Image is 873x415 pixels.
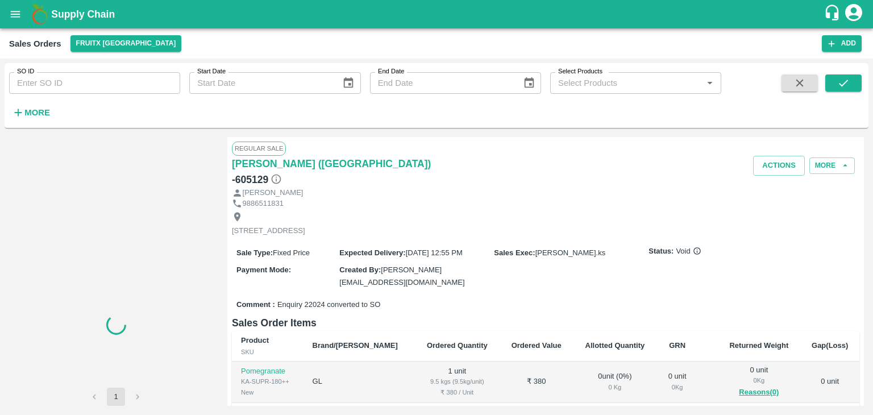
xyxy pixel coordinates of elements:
h6: - 605129 [232,172,282,188]
td: GL [304,362,415,403]
b: Brand/[PERSON_NAME] [313,341,398,350]
button: Open [702,76,717,90]
b: Returned Weight [729,341,788,350]
div: account of current user [843,2,864,26]
div: New [241,387,294,397]
label: Comment : [236,300,275,310]
button: Actions [753,156,805,176]
label: SO ID [17,67,34,76]
strong: More [24,108,50,117]
div: ₹ 380 / Unit [424,387,491,397]
button: More [809,157,855,174]
div: 0 unit [666,371,689,392]
b: GRN [669,341,685,350]
label: Start Date [197,67,226,76]
span: [PERSON_NAME].ks [535,248,606,257]
button: Choose date [518,72,540,94]
label: Sale Type : [236,248,273,257]
input: Start Date [189,72,333,94]
div: 9.5 kgs (9.5kg/unit) [424,376,491,387]
div: 0 Kg [726,375,791,385]
div: 0 unit ( 0 %) [582,371,647,392]
input: Select Products [554,76,699,90]
p: [STREET_ADDRESS] [232,226,305,236]
p: 9886511831 [243,198,284,209]
div: KA-SUPR-180++ [241,376,294,387]
button: Reasons(0) [726,386,791,399]
div: SKU [241,347,294,357]
div: Sales Orders [9,36,61,51]
span: Regular Sale [232,142,286,155]
button: Select DC [70,35,182,52]
p: Pomegranate [241,366,294,377]
label: Created By : [339,265,381,274]
button: open drawer [2,1,28,27]
td: ₹ 380 [500,362,573,403]
span: Fixed Price [273,248,310,257]
a: [PERSON_NAME] ([GEOGRAPHIC_DATA]) [232,156,431,172]
span: Void [676,246,701,257]
div: 0 unit [726,365,791,399]
label: Expected Delivery : [339,248,405,257]
div: 0 Kg [666,382,689,392]
label: Status: [648,246,674,257]
nav: pagination navigation [84,388,148,406]
img: logo [28,3,51,26]
h6: Sales Order Items [232,315,859,331]
b: Ordered Value [512,341,562,350]
td: 1 unit [415,362,500,403]
span: Enquiry 22024 converted to SO [277,300,380,310]
label: Select Products [558,67,602,76]
td: 0 unit [800,362,859,403]
button: More [9,103,53,122]
button: Choose date [338,72,359,94]
span: [DATE] 12:55 PM [406,248,463,257]
p: [PERSON_NAME] [243,188,304,198]
span: [PERSON_NAME][EMAIL_ADDRESS][DOMAIN_NAME] [339,265,464,287]
label: End Date [378,67,404,76]
b: Ordered Quantity [427,341,488,350]
b: Allotted Quantity [585,341,645,350]
b: Gap(Loss) [812,341,848,350]
button: Add [822,35,862,52]
a: Supply Chain [51,6,824,22]
div: customer-support [824,4,843,24]
button: page 1 [107,388,125,406]
input: Enter SO ID [9,72,180,94]
input: End Date [370,72,514,94]
b: Product [241,336,269,345]
label: Payment Mode : [236,265,291,274]
b: Supply Chain [51,9,115,20]
label: Sales Exec : [494,248,535,257]
div: 0 Kg [582,382,647,392]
